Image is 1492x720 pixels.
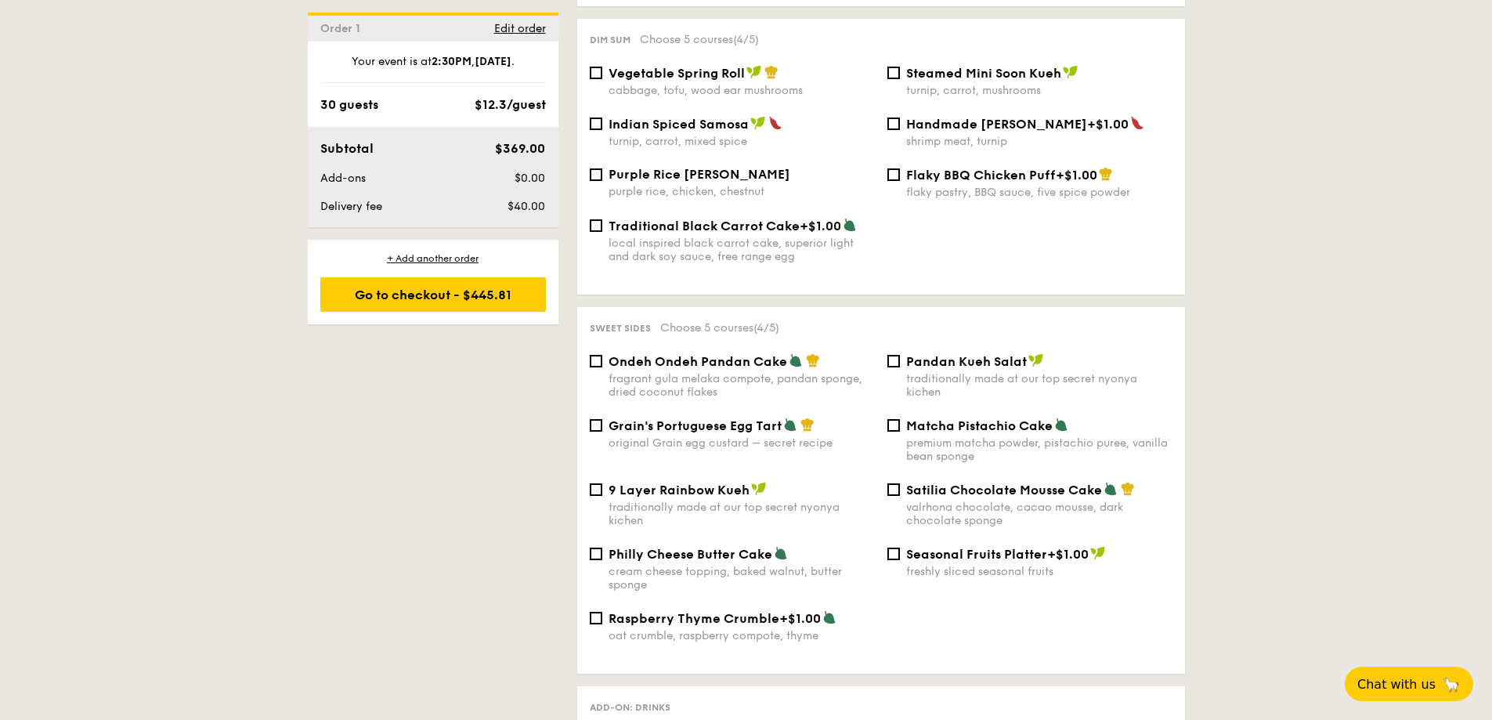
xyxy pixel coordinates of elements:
[906,436,1172,463] div: premium matcha powder, pistachio puree, vanilla bean sponge
[906,66,1061,81] span: Steamed Mini Soon Kueh
[609,565,875,592] div: cream cheese topping, baked walnut, butter sponge
[1099,167,1113,181] img: icon-chef-hat.a58ddaea.svg
[1054,418,1068,432] img: icon-vegetarian.fe4039eb.svg
[1056,168,1097,183] span: +$1.00
[1090,546,1106,560] img: icon-vegan.f8ff3823.svg
[906,168,1056,183] span: Flaky BBQ Chicken Puff
[609,629,875,642] div: oat crumble, raspberry compote, thyme
[800,418,815,432] img: icon-chef-hat.a58ddaea.svg
[609,547,772,562] span: Philly Cheese Butter Cake
[609,372,875,399] div: fragrant gula melaka compote, pandan sponge, dried coconut flakes
[843,218,857,232] img: icon-vegetarian.fe4039eb.svg
[590,67,602,79] input: Vegetable Spring Rollcabbage, tofu, wood ear mushrooms
[906,84,1172,97] div: turnip, carrot, mushrooms
[800,219,841,233] span: +$1.00
[906,483,1102,497] span: Satilia Chocolate Mousse Cake
[906,135,1172,148] div: shrimp meat, turnip
[887,67,900,79] input: Steamed Mini Soon Kuehturnip, carrot, mushrooms
[1047,547,1089,562] span: +$1.00
[590,419,602,432] input: Grain's Portuguese Egg Tartoriginal Grain egg custard – secret recipe
[590,323,651,334] span: Sweet sides
[590,355,602,367] input: Ondeh Ondeh Pandan Cakefragrant gula melaka compote, pandan sponge, dried coconut flakes
[320,252,546,265] div: + Add another order
[320,54,546,83] div: Your event is at , .
[1357,677,1436,692] span: Chat with us
[906,186,1172,199] div: flaky pastry, BBQ sauce, five spice powder
[1121,482,1135,496] img: icon-chef-hat.a58ddaea.svg
[746,65,762,79] img: icon-vegan.f8ff3823.svg
[609,483,750,497] span: 9 Layer Rainbow Kueh
[1104,482,1118,496] img: icon-vegetarian.fe4039eb.svg
[1028,353,1044,367] img: icon-vegan.f8ff3823.svg
[660,321,779,335] span: Choose 5 courses
[906,547,1047,562] span: Seasonal Fruits Platter
[320,96,378,114] div: 30 guests
[609,436,875,450] div: original Grain egg custard – secret recipe
[475,96,546,114] div: $12.3/guest
[806,353,820,367] img: icon-chef-hat.a58ddaea.svg
[887,168,900,181] input: Flaky BBQ Chicken Puff+$1.00flaky pastry, BBQ sauce, five spice powder
[590,548,602,560] input: Philly Cheese Butter Cakecream cheese topping, baked walnut, butter sponge
[320,172,366,185] span: Add-ons
[609,354,787,369] span: Ondeh Ondeh Pandan Cake
[789,353,803,367] img: icon-vegetarian.fe4039eb.svg
[906,117,1087,132] span: Handmade [PERSON_NAME]
[590,702,670,713] span: Add-on: Drinks
[751,482,767,496] img: icon-vegan.f8ff3823.svg
[609,501,875,527] div: traditionally made at our top secret nyonya kichen
[609,237,875,263] div: local inspired black carrot cake, superior light and dark soy sauce, free range egg
[887,118,900,130] input: Handmade [PERSON_NAME]+$1.00shrimp meat, turnip
[906,418,1053,433] span: Matcha Pistachio Cake
[1345,667,1473,701] button: Chat with us🦙
[590,612,602,624] input: Raspberry Thyme Crumble+$1.00oat crumble, raspberry compote, thyme
[609,418,782,433] span: Grain's Portuguese Egg Tart
[590,219,602,232] input: Traditional Black Carrot Cake+$1.00local inspired black carrot cake, superior light and dark soy ...
[640,33,759,46] span: Choose 5 courses
[1087,117,1129,132] span: +$1.00
[494,22,546,35] span: Edit order
[590,168,602,181] input: Purple Rice [PERSON_NAME]purple rice, chicken, chestnut
[774,546,788,560] img: icon-vegetarian.fe4039eb.svg
[753,321,779,335] span: (4/5)
[887,419,900,432] input: Matcha Pistachio Cakepremium matcha powder, pistachio puree, vanilla bean sponge
[609,84,875,97] div: cabbage, tofu, wood ear mushrooms
[906,372,1172,399] div: traditionally made at our top secret nyonya kichen
[495,141,545,156] span: $369.00
[320,141,374,156] span: Subtotal
[764,65,779,79] img: icon-chef-hat.a58ddaea.svg
[609,135,875,148] div: turnip, carrot, mixed spice
[783,418,797,432] img: icon-vegetarian.fe4039eb.svg
[320,200,382,213] span: Delivery fee
[906,501,1172,527] div: valrhona chocolate, cacao mousse, dark chocolate sponge
[1130,116,1144,130] img: icon-spicy.37a8142b.svg
[768,116,782,130] img: icon-spicy.37a8142b.svg
[906,354,1027,369] span: Pandan Kueh Salat
[320,22,367,35] span: Order 1
[609,611,779,626] span: Raspberry Thyme Crumble
[508,200,545,213] span: $40.00
[432,55,471,68] strong: 2:30PM
[906,565,1172,578] div: freshly sliced seasonal fruits
[733,33,759,46] span: (4/5)
[609,219,800,233] span: Traditional Black Carrot Cake
[1442,675,1461,693] span: 🦙
[590,34,630,45] span: Dim sum
[887,483,900,496] input: Satilia Chocolate Mousse Cakevalrhona chocolate, cacao mousse, dark chocolate sponge
[1063,65,1078,79] img: icon-vegan.f8ff3823.svg
[887,548,900,560] input: Seasonal Fruits Platter+$1.00freshly sliced seasonal fruits
[609,117,749,132] span: Indian Spiced Samosa
[590,483,602,496] input: 9 Layer Rainbow Kuehtraditionally made at our top secret nyonya kichen
[779,611,821,626] span: +$1.00
[822,610,836,624] img: icon-vegetarian.fe4039eb.svg
[590,118,602,130] input: Indian Spiced Samosaturnip, carrot, mixed spice
[320,277,546,312] div: Go to checkout - $445.81
[750,116,766,130] img: icon-vegan.f8ff3823.svg
[609,167,790,182] span: Purple Rice [PERSON_NAME]
[609,66,745,81] span: Vegetable Spring Roll
[887,355,900,367] input: Pandan Kueh Salattraditionally made at our top secret nyonya kichen
[609,185,875,198] div: purple rice, chicken, chestnut
[475,55,511,68] strong: [DATE]
[515,172,545,185] span: $0.00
